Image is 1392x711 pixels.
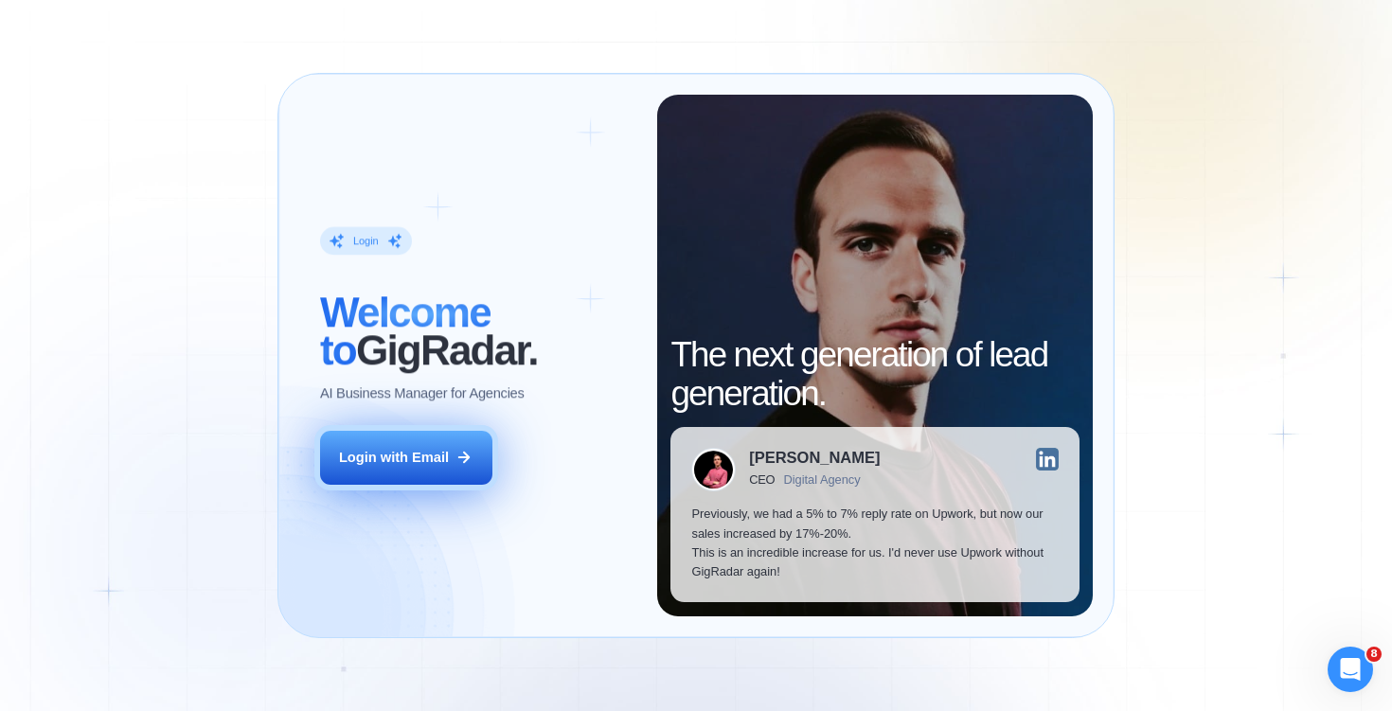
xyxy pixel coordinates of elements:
[749,473,775,488] div: CEO
[339,448,449,467] div: Login with Email
[1366,647,1382,662] span: 8
[670,336,1079,413] h2: The next generation of lead generation.
[749,451,880,467] div: [PERSON_NAME]
[691,505,1058,581] p: Previously, we had a 5% to 7% reply rate on Upwork, but now our sales increased by 17%-20%. This ...
[320,293,636,370] h2: ‍ GigRadar.
[353,234,379,248] div: Login
[320,431,492,485] button: Login with Email
[1328,647,1373,692] iframe: Intercom live chat
[320,289,491,373] span: Welcome to
[784,473,861,488] div: Digital Agency
[320,384,525,403] p: AI Business Manager for Agencies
